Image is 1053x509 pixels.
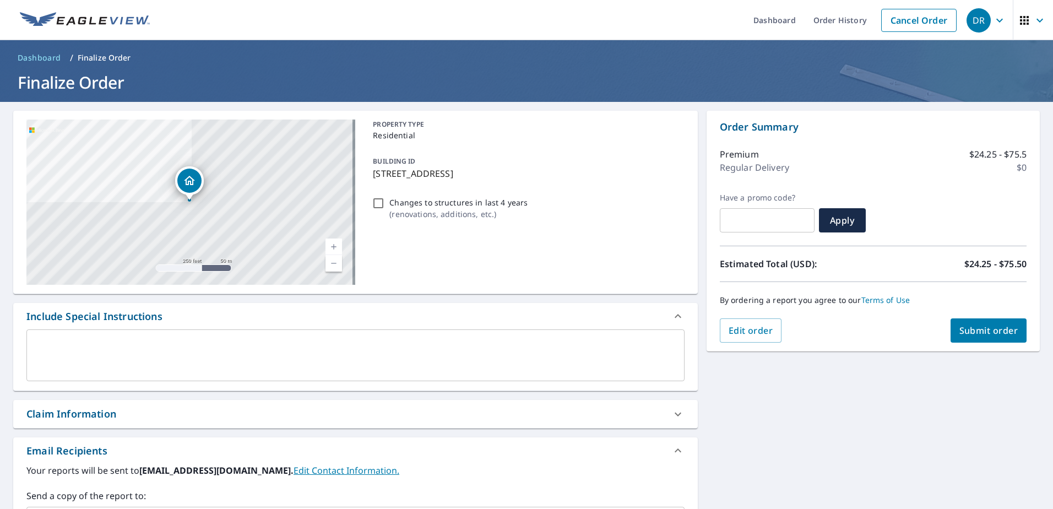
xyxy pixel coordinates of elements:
[139,464,294,476] b: [EMAIL_ADDRESS][DOMAIN_NAME].
[13,437,698,464] div: Email Recipients
[1017,161,1027,174] p: $0
[26,489,685,502] label: Send a copy of the report to:
[720,161,789,174] p: Regular Delivery
[13,49,1040,67] nav: breadcrumb
[13,49,66,67] a: Dashboard
[26,443,107,458] div: Email Recipients
[325,239,342,255] a: Current Level 17, Zoom In
[373,129,680,141] p: Residential
[373,156,415,166] p: BUILDING ID
[720,120,1027,134] p: Order Summary
[881,9,957,32] a: Cancel Order
[819,208,866,232] button: Apply
[951,318,1027,343] button: Submit order
[26,407,116,421] div: Claim Information
[964,257,1027,270] p: $24.25 - $75.50
[389,208,528,220] p: ( renovations, additions, etc. )
[18,52,61,63] span: Dashboard
[373,167,680,180] p: [STREET_ADDRESS]
[389,197,528,208] p: Changes to structures in last 4 years
[720,193,815,203] label: Have a promo code?
[720,295,1027,305] p: By ordering a report you agree to our
[720,318,782,343] button: Edit order
[373,120,680,129] p: PROPERTY TYPE
[729,324,773,337] span: Edit order
[720,257,873,270] p: Estimated Total (USD):
[20,12,150,29] img: EV Logo
[861,295,910,305] a: Terms of Use
[959,324,1018,337] span: Submit order
[720,148,759,161] p: Premium
[967,8,991,33] div: DR
[325,255,342,272] a: Current Level 17, Zoom Out
[294,464,399,476] a: EditContactInfo
[13,303,698,329] div: Include Special Instructions
[175,166,204,201] div: Dropped pin, building 1, Residential property, 108 N 2nd St Scottsburg, IN 47170
[13,400,698,428] div: Claim Information
[70,51,73,64] li: /
[26,309,162,324] div: Include Special Instructions
[13,71,1040,94] h1: Finalize Order
[828,214,857,226] span: Apply
[969,148,1027,161] p: $24.25 - $75.5
[26,464,685,477] label: Your reports will be sent to
[78,52,131,63] p: Finalize Order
